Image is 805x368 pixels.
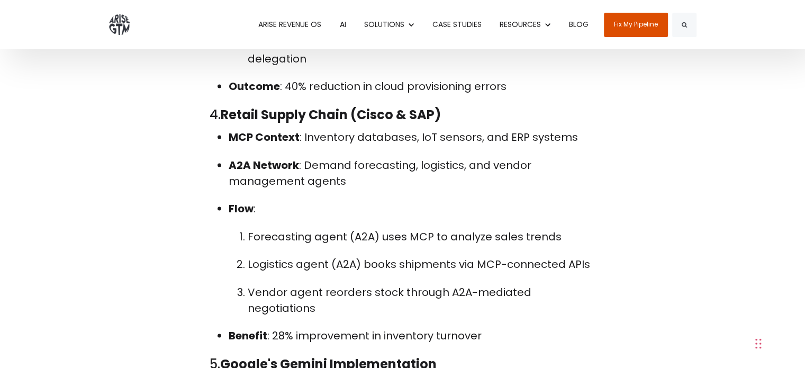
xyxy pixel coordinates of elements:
strong: Retail Supply Chain (Cisco & SAP) [221,106,441,123]
p: : 28% improvement in inventory turnover [229,328,596,344]
strong: Flow [229,201,254,216]
span: RESOURCES [500,19,541,30]
h3: 4. [210,106,596,123]
p: : Inventory databases, IoT sensors, and ERP systems [229,129,596,145]
img: ARISE GTM logo grey [109,14,130,35]
a: Fix My Pipeline [604,13,668,37]
p: Cost agent negotiates resource allocation through A2A task delegation [248,35,596,67]
strong: MCP Context [229,130,300,145]
p: Forecasting agent (A2A) uses MCP to analyze sales trends [248,229,596,245]
button: Search [672,13,697,37]
p: : Demand forecasting, logistics, and vendor management agents [229,157,596,189]
span: Show submenu for SOLUTIONS [364,19,365,20]
div: 채팅 위젯 [568,236,805,368]
strong: A2A Network [229,158,299,173]
iframe: Chat Widget [568,236,805,368]
p: : [229,201,596,217]
p: Logistics agent (A2A) books shipments via MCP-connected APIs [248,256,596,272]
strong: Outcome [229,79,280,94]
p: Vendor agent reorders stock through A2A-mediated negotiations [248,284,596,316]
div: 드래그 [755,328,762,360]
strong: Benefit [229,328,267,343]
span: SOLUTIONS [364,19,404,30]
p: : 40% reduction in cloud provisioning errors [229,78,596,94]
